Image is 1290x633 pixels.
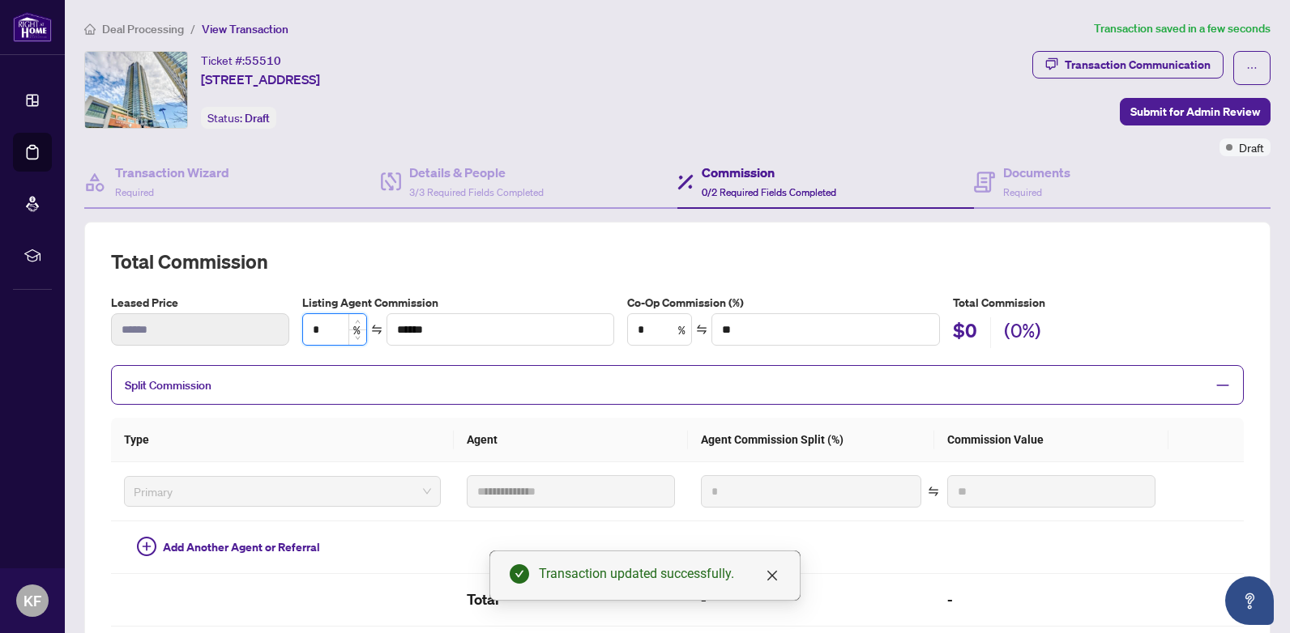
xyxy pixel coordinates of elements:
[302,294,614,312] label: Listing Agent Commission
[111,365,1244,405] div: Split Commission
[245,53,281,68] span: 55510
[115,186,154,198] span: Required
[111,418,454,462] th: Type
[947,587,1155,613] h2: -
[766,569,779,582] span: close
[467,587,675,613] h2: Total
[953,294,1244,312] h5: Total Commission
[1003,186,1042,198] span: Required
[1003,163,1070,182] h4: Documents
[702,163,836,182] h4: Commission
[953,317,977,348] h2: $0
[627,294,939,312] label: Co-Op Commission (%)
[1032,51,1224,79] button: Transaction Communication
[124,534,333,560] button: Add Another Agent or Referral
[1130,99,1260,125] span: Submit for Admin Review
[355,319,361,325] span: up
[454,418,688,462] th: Agent
[934,418,1168,462] th: Commission Value
[1215,378,1230,393] span: minus
[1239,138,1264,156] span: Draft
[409,186,544,198] span: 3/3 Required Fields Completed
[371,324,382,335] span: swap
[1120,98,1271,125] button: Submit for Admin Review
[510,564,529,584] span: check-circle
[134,479,431,503] span: Primary
[1225,576,1274,625] button: Open asap
[1065,52,1211,78] div: Transaction Communication
[1246,62,1258,74] span: ellipsis
[163,538,320,556] span: Add Another Agent or Referral
[102,22,184,36] span: Deal Processing
[355,335,361,341] span: down
[928,486,939,497] span: swap
[111,249,1244,274] h2: Total Commission
[85,52,187,128] img: IMG-W12372691_1.jpg
[13,12,52,42] img: logo
[125,378,211,393] span: Split Commission
[201,107,276,129] div: Status:
[84,23,96,35] span: home
[245,111,270,125] span: Draft
[190,19,195,38] li: /
[111,294,289,312] label: Leased Price
[348,314,366,329] span: Increase Value
[763,567,781,584] a: Close
[701,587,921,613] h2: -
[115,163,229,182] h4: Transaction Wizard
[201,51,281,70] div: Ticket #:
[201,70,320,89] span: [STREET_ADDRESS]
[348,329,366,345] span: Decrease Value
[1004,317,1041,348] h2: (0%)
[688,418,934,462] th: Agent Commission Split (%)
[702,186,836,198] span: 0/2 Required Fields Completed
[1094,19,1271,38] article: Transaction saved in a few seconds
[23,589,41,612] span: KF
[696,324,707,335] span: swap
[539,564,780,584] div: Transaction updated successfully.
[137,537,156,556] span: plus-circle
[409,163,544,182] h4: Details & People
[202,22,288,36] span: View Transaction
